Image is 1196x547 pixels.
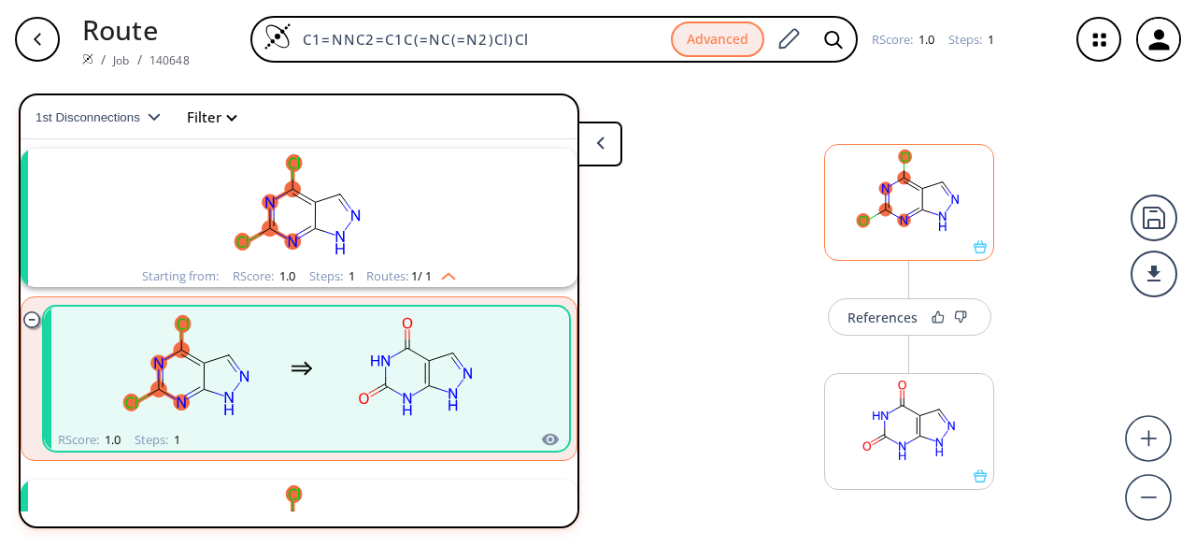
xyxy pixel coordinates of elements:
[411,270,432,282] span: 1 / 1
[102,431,121,448] span: 1.0
[948,34,994,46] div: Steps :
[825,145,993,240] svg: Clc1nc(Cl)c2cn[nH]c2n1
[142,270,219,282] div: Starting from:
[176,110,235,124] button: Filter
[58,434,121,446] div: RScore :
[332,309,500,426] svg: O=c1[nH]c(=O)c2cn[nH]c2[nH]1
[137,50,142,69] li: /
[104,309,272,426] svg: Clc1nc(Cl)c2cn[nH]c2n1
[277,267,295,284] span: 1.0
[135,434,180,446] div: Steps :
[309,270,355,282] div: Steps :
[825,374,993,469] svg: O=c1[nH]c(=O)c2cn[nH]c2[nH]1
[847,311,918,324] div: References
[263,22,292,50] img: Logo Spaya
[346,267,355,284] span: 1
[113,52,129,68] a: Job
[56,149,542,266] svg: Clc1nc(Cl)c2cn[nH]c2n1
[36,94,176,139] button: 1st Disconnections
[292,30,671,49] input: Enter SMILES
[872,34,934,46] div: RScore :
[36,110,148,124] span: 1st Disconnections
[985,31,994,48] span: 1
[828,298,991,336] button: References
[366,270,456,282] div: Routes:
[82,53,93,65] img: Spaya logo
[671,22,764,58] button: Advanced
[171,431,180,448] span: 1
[82,9,190,50] p: Route
[149,52,190,68] a: 140648
[916,31,934,48] span: 1.0
[233,270,295,282] div: RScore :
[101,50,106,69] li: /
[432,266,456,281] img: Up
